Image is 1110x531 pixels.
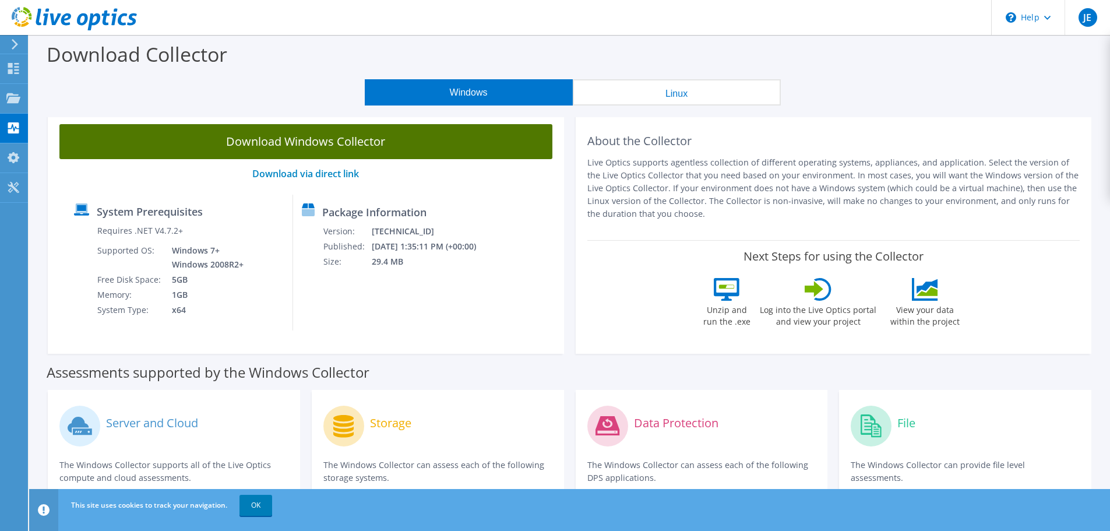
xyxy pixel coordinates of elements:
[851,459,1080,484] p: The Windows Collector can provide file level assessments.
[97,303,163,318] td: System Type:
[883,301,967,328] label: View your data within the project
[59,459,288,484] p: The Windows Collector supports all of the Live Optics compute and cloud assessments.
[365,79,573,106] button: Windows
[897,417,915,429] label: File
[587,459,816,484] p: The Windows Collector can assess each of the following DPS applications.
[59,124,552,159] a: Download Windows Collector
[163,287,246,303] td: 1GB
[97,272,163,287] td: Free Disk Space:
[743,249,924,263] label: Next Steps for using the Collector
[323,224,371,239] td: Version:
[587,156,1080,220] p: Live Optics supports agentless collection of different operating systems, appliances, and applica...
[371,224,492,239] td: [TECHNICAL_ID]
[163,243,246,272] td: Windows 7+ Windows 2008R2+
[97,243,163,272] td: Supported OS:
[759,301,877,328] label: Log into the Live Optics portal and view your project
[1006,12,1016,23] svg: \n
[573,79,781,106] button: Linux
[323,239,371,254] td: Published:
[323,459,552,484] p: The Windows Collector can assess each of the following storage systems.
[371,239,492,254] td: [DATE] 1:35:11 PM (+00:00)
[1079,8,1097,27] span: JE
[587,134,1080,148] h2: About the Collector
[370,417,411,429] label: Storage
[700,301,753,328] label: Unzip and run the .exe
[163,272,246,287] td: 5GB
[47,41,227,68] label: Download Collector
[71,500,227,510] span: This site uses cookies to track your navigation.
[163,303,246,318] td: x64
[97,225,183,237] label: Requires .NET V4.7.2+
[239,495,272,516] a: OK
[97,206,203,217] label: System Prerequisites
[47,367,369,378] label: Assessments supported by the Windows Collector
[252,167,359,180] a: Download via direct link
[323,254,371,269] td: Size:
[322,206,427,218] label: Package Information
[97,287,163,303] td: Memory:
[106,417,198,429] label: Server and Cloud
[634,417,718,429] label: Data Protection
[371,254,492,269] td: 29.4 MB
